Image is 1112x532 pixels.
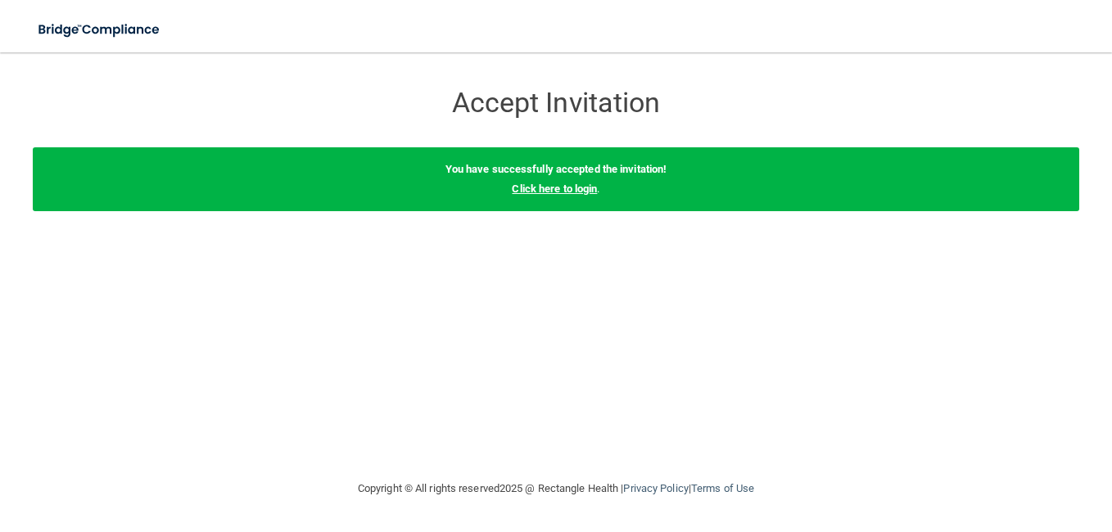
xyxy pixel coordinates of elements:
[257,88,855,118] h3: Accept Invitation
[623,482,688,494] a: Privacy Policy
[257,462,855,515] div: Copyright © All rights reserved 2025 @ Rectangle Health | |
[512,183,597,195] a: Click here to login
[33,147,1079,211] div: .
[25,13,175,47] img: bridge_compliance_login_screen.278c3ca4.svg
[445,163,667,175] b: You have successfully accepted the invitation!
[829,416,1092,481] iframe: Drift Widget Chat Controller
[691,482,754,494] a: Terms of Use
